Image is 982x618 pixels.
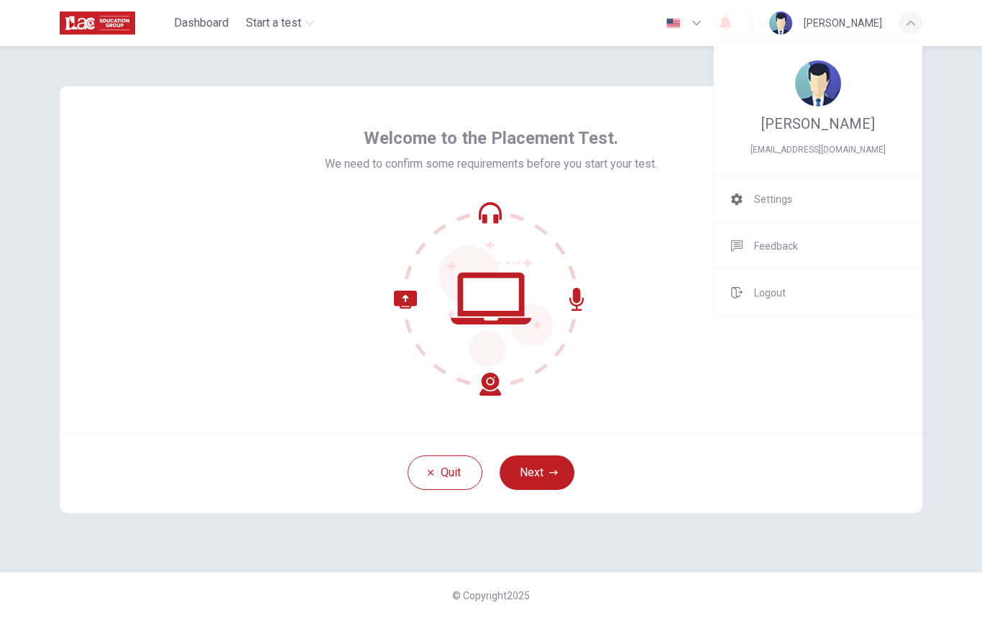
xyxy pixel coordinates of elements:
span: [PERSON_NAME] [761,115,875,132]
span: Settings [754,191,792,208]
span: kis8-7@mail.ru [731,141,905,158]
a: Settings [714,176,922,222]
span: Feedback [754,237,798,255]
img: Profile picture [795,60,841,106]
span: Logout [754,284,786,301]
